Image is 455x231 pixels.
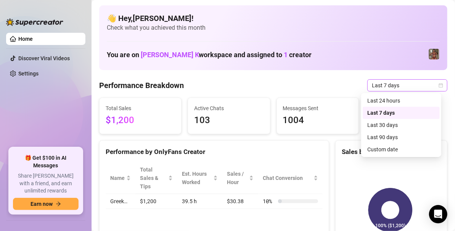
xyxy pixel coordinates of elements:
[6,18,63,26] img: logo-BBDzfeDw.svg
[439,83,443,88] span: calendar
[13,198,79,210] button: Earn nowarrow-right
[283,104,352,112] span: Messages Sent
[135,162,177,194] th: Total Sales & Tips
[31,201,53,207] span: Earn now
[18,71,39,77] a: Settings
[18,55,70,61] a: Discover Viral Videos
[106,113,175,128] span: $1,200
[110,174,125,182] span: Name
[372,80,443,91] span: Last 7 days
[56,201,61,207] span: arrow-right
[284,51,288,59] span: 1
[106,104,175,112] span: Total Sales
[194,104,264,112] span: Active Chats
[177,194,222,209] td: 39.5 h
[135,194,177,209] td: $1,200
[140,165,167,191] span: Total Sales & Tips
[18,36,33,42] a: Home
[258,162,323,194] th: Chat Conversion
[222,194,258,209] td: $30.38
[429,49,439,59] img: Greek
[283,113,352,128] span: 1004
[182,170,212,186] div: Est. Hours Worked
[107,24,440,32] span: Check what you achieved this month
[107,13,440,24] h4: 👋 Hey, [PERSON_NAME] !
[222,162,258,194] th: Sales / Hour
[106,194,135,209] td: Greek…
[342,147,441,157] div: Sales by OnlyFans Creator
[429,205,447,223] div: Open Intercom Messenger
[227,170,248,186] span: Sales / Hour
[107,51,312,59] h1: You are on workspace and assigned to creator
[106,147,323,157] div: Performance by OnlyFans Creator
[263,197,275,205] span: 10 %
[194,113,264,128] span: 103
[13,172,79,195] span: Share [PERSON_NAME] with a friend, and earn unlimited rewards
[106,162,135,194] th: Name
[99,80,184,91] h4: Performance Breakdown
[13,154,79,169] span: 🎁 Get $100 in AI Messages
[263,174,312,182] span: Chat Conversion
[141,51,199,59] span: [PERSON_NAME] K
